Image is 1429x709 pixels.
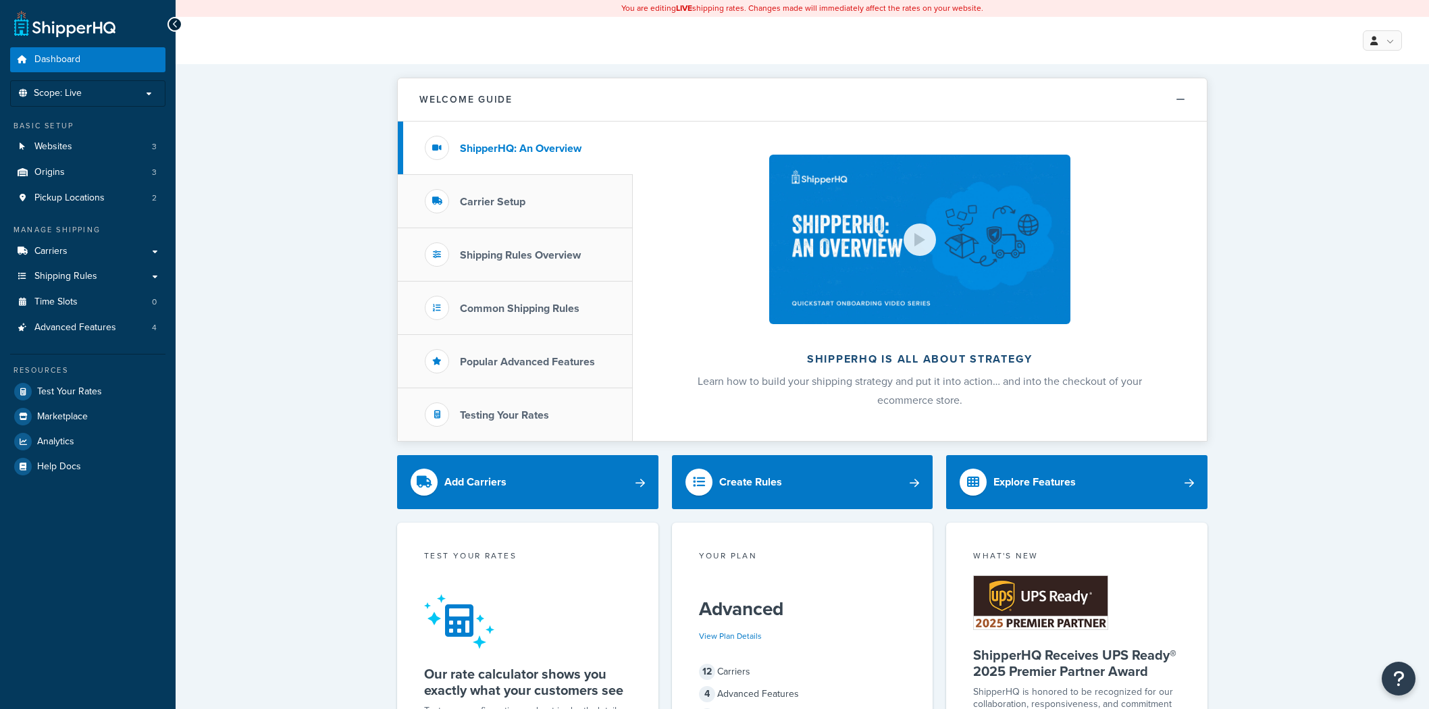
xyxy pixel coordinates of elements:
span: 12 [699,664,715,680]
a: Test Your Rates [10,379,165,404]
h2: ShipperHQ is all about strategy [669,353,1171,365]
span: 4 [699,686,715,702]
span: Scope: Live [34,88,82,99]
div: Basic Setup [10,120,165,132]
div: Manage Shipping [10,224,165,236]
span: Test Your Rates [37,386,102,398]
div: Test your rates [424,550,631,565]
span: 3 [152,141,157,153]
a: Explore Features [946,455,1207,509]
li: Origins [10,160,165,185]
h3: Testing Your Rates [460,409,549,421]
li: Pickup Locations [10,186,165,211]
h5: Advanced [699,598,906,620]
h5: Our rate calculator shows you exactly what your customers see [424,666,631,698]
a: Shipping Rules [10,264,165,289]
a: Add Carriers [397,455,658,509]
a: Websites3 [10,134,165,159]
span: Dashboard [34,54,80,65]
li: Websites [10,134,165,159]
a: Pickup Locations2 [10,186,165,211]
div: Create Rules [719,473,782,492]
span: Origins [34,167,65,178]
div: What's New [973,550,1180,565]
b: LIVE [676,2,692,14]
h2: Welcome Guide [419,95,513,105]
span: Analytics [37,436,74,448]
button: Welcome Guide [398,78,1207,122]
img: ShipperHQ is all about strategy [769,155,1070,324]
span: 2 [152,192,157,204]
h3: ShipperHQ: An Overview [460,142,581,155]
span: Time Slots [34,296,78,308]
span: Shipping Rules [34,271,97,282]
h3: Carrier Setup [460,196,525,208]
span: Marketplace [37,411,88,423]
a: Dashboard [10,47,165,72]
button: Open Resource Center [1382,662,1415,695]
span: 3 [152,167,157,178]
a: Origins3 [10,160,165,185]
span: Advanced Features [34,322,116,334]
span: Help Docs [37,461,81,473]
h5: ShipperHQ Receives UPS Ready® 2025 Premier Partner Award [973,647,1180,679]
span: 4 [152,322,157,334]
a: Marketplace [10,404,165,429]
div: Carriers [699,662,906,681]
a: Time Slots0 [10,290,165,315]
a: Carriers [10,239,165,264]
h3: Shipping Rules Overview [460,249,581,261]
a: Create Rules [672,455,933,509]
span: Websites [34,141,72,153]
a: Analytics [10,429,165,454]
span: Carriers [34,246,68,257]
span: Pickup Locations [34,192,105,204]
a: Help Docs [10,454,165,479]
div: Advanced Features [699,685,906,704]
a: View Plan Details [699,630,762,642]
div: Explore Features [993,473,1076,492]
h3: Popular Advanced Features [460,356,595,368]
span: 0 [152,296,157,308]
div: Add Carriers [444,473,506,492]
div: Your Plan [699,550,906,565]
div: Resources [10,365,165,376]
li: Time Slots [10,290,165,315]
h3: Common Shipping Rules [460,303,579,315]
a: Advanced Features4 [10,315,165,340]
li: Advanced Features [10,315,165,340]
span: Learn how to build your shipping strategy and put it into action… and into the checkout of your e... [698,373,1142,408]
